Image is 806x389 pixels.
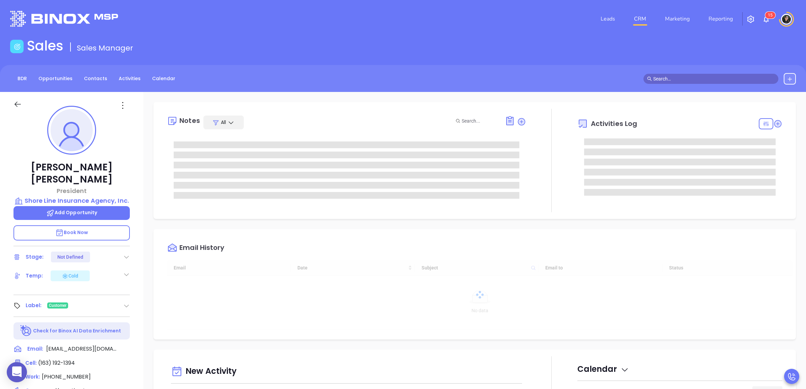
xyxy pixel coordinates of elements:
div: Label: [26,300,42,311]
span: Cell : [25,359,37,366]
input: Search… [653,75,775,83]
a: Shore Line Insurance Agency, Inc. [13,196,130,205]
span: 5 [770,13,773,18]
span: [PHONE_NUMBER] [42,373,91,381]
div: Email History [179,244,224,253]
span: Sales Manager [77,43,133,53]
img: profile-user [51,109,93,151]
p: [PERSON_NAME] [PERSON_NAME] [13,161,130,186]
img: Ai-Enrich-DaqCidB-.svg [20,325,32,337]
h1: Sales [27,38,63,54]
span: Work: [25,373,40,380]
a: CRM [631,12,649,26]
img: logo [10,11,118,27]
span: [EMAIL_ADDRESS][DOMAIN_NAME] [46,345,117,353]
div: Cold [62,272,78,280]
a: BDR [13,73,31,84]
a: Reporting [706,12,736,26]
span: Book Now [55,229,88,236]
span: Add Opportunity [46,209,97,216]
img: iconSetting [747,15,755,23]
a: Leads [598,12,618,26]
a: Contacts [80,73,111,84]
sup: 15 [765,12,775,19]
div: Temp: [26,271,43,281]
div: Notes [179,117,200,124]
span: Email: [27,345,43,354]
img: user [781,14,792,25]
span: 1 [768,13,770,18]
a: Opportunities [34,73,77,84]
p: Check for Binox AI Data Enrichment [33,327,121,334]
a: Activities [115,73,145,84]
span: search [647,76,652,81]
span: (163) 192-1394 [38,359,75,367]
img: iconNotification [762,15,770,23]
a: Marketing [662,12,692,26]
p: President [13,186,130,195]
div: Stage: [26,252,44,262]
div: Not Defined [57,252,83,262]
div: New Activity [171,363,522,380]
span: Customer [49,302,67,309]
input: Search... [462,117,497,125]
a: Calendar [148,73,179,84]
span: Activities Log [591,120,637,127]
span: Calendar [577,363,629,375]
span: All [221,119,226,126]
